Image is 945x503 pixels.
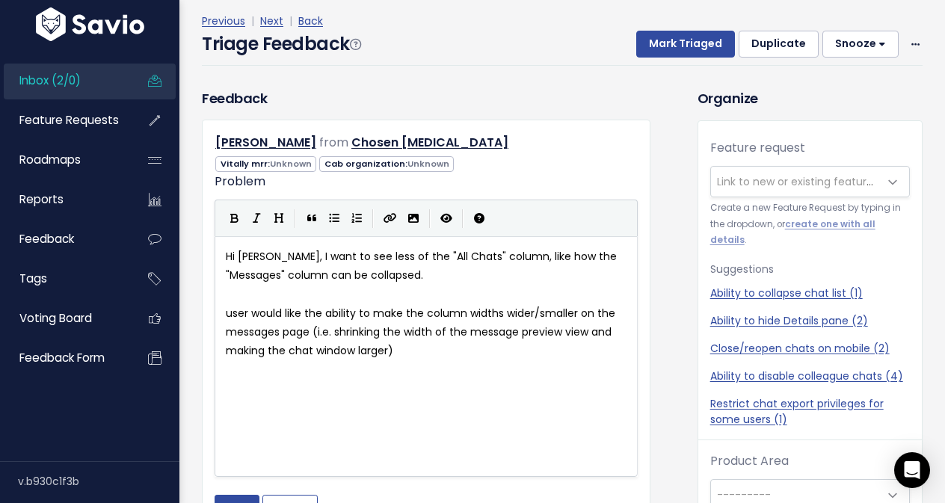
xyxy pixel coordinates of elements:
[18,462,179,501] div: v.b930c1f3b
[4,103,124,138] a: Feature Requests
[402,207,425,229] button: Import an image
[202,88,267,108] h3: Feedback
[710,218,875,246] a: create one with all details
[19,152,81,167] span: Roadmaps
[215,134,316,151] a: [PERSON_NAME]
[636,31,735,58] button: Mark Triaged
[223,207,245,229] button: Bold
[323,207,345,229] button: Generic List
[739,31,819,58] button: Duplicate
[710,260,910,279] p: Suggestions
[298,13,323,28] a: Back
[698,88,923,108] h3: Organize
[710,396,910,428] a: Restrict chat export privileges for some users (1)
[710,313,910,329] a: Ability to hide Details pane (2)
[710,286,910,301] a: Ability to collapse chat list (1)
[19,191,64,207] span: Reports
[710,341,910,357] a: Close/reopen chats on mobile (2)
[4,301,124,336] a: Voting Board
[717,487,771,502] span: ---------
[4,222,124,256] a: Feedback
[4,182,124,217] a: Reports
[462,209,464,228] i: |
[345,207,368,229] button: Numbered List
[226,306,618,358] span: user would like the ability to make the column widths wider/smaller on the messages page (i.e. sh...
[710,368,910,384] a: Ability to disable colleague chats (4)
[202,13,245,28] a: Previous
[710,452,789,470] label: Product Area
[710,200,910,248] small: Create a new Feature Request by typing in the dropdown, or .
[717,174,923,189] span: Link to new or existing feature request...
[319,156,454,172] span: Cab organization:
[226,249,620,283] span: Hi [PERSON_NAME], I want to see less of the "All Chats" column, like how the "Messages" column ca...
[245,207,268,229] button: Italic
[468,207,490,229] button: Markdown Guide
[19,350,105,365] span: Feedback form
[260,13,283,28] a: Next
[32,7,148,41] img: logo-white.9d6f32f41409.svg
[894,452,930,488] div: Open Intercom Messenger
[319,134,348,151] span: from
[378,207,402,229] button: Create Link
[429,209,431,228] i: |
[286,13,295,28] span: |
[372,209,374,228] i: |
[4,64,124,98] a: Inbox (2/0)
[4,341,124,375] a: Feedback form
[4,143,124,177] a: Roadmaps
[19,310,92,326] span: Voting Board
[4,262,124,296] a: Tags
[19,112,119,128] span: Feature Requests
[215,173,265,191] label: Problem
[710,139,805,157] label: Feature request
[270,158,312,170] span: Unknown
[351,134,508,151] a: Chosen [MEDICAL_DATA]
[202,31,360,58] h4: Triage Feedback
[295,209,296,228] i: |
[19,72,81,88] span: Inbox (2/0)
[215,156,316,172] span: Vitally mrr:
[301,207,323,229] button: Quote
[822,31,899,58] button: Snooze
[248,13,257,28] span: |
[435,207,458,229] button: Toggle Preview
[19,231,74,247] span: Feedback
[407,158,449,170] span: Unknown
[268,207,290,229] button: Heading
[19,271,47,286] span: Tags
